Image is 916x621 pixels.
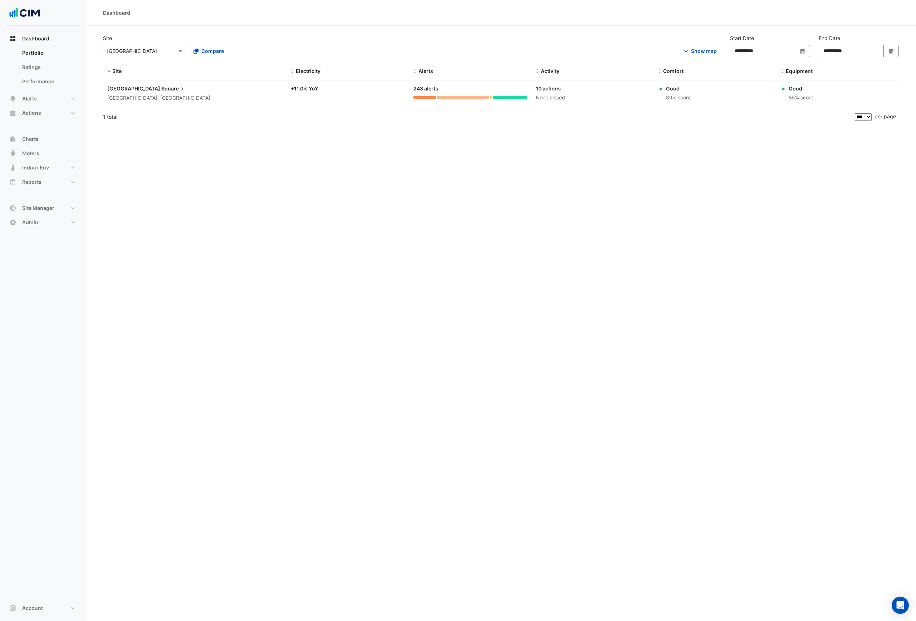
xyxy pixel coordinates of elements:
[296,68,320,74] span: Electricity
[6,146,80,161] button: Meters
[9,178,16,186] app-icon: Reports
[418,68,433,74] span: Alerts
[541,68,559,74] span: Activity
[107,85,160,92] span: [GEOGRAPHIC_DATA]
[892,597,909,614] div: Open Intercom Messenger
[161,85,186,93] span: Square
[663,68,684,74] span: Comfort
[22,109,41,117] span: Actions
[9,95,16,102] app-icon: Alerts
[9,150,16,157] app-icon: Meters
[9,164,16,171] app-icon: Indoor Env
[201,47,224,55] span: Compare
[112,68,122,74] span: Site
[6,175,80,189] button: Reports
[6,161,80,175] button: Indoor Env
[22,204,54,212] span: Site Manager
[536,85,561,92] a: 10 actions
[730,34,754,42] label: Start Date
[6,46,80,92] div: Dashboard
[819,34,840,42] label: End Date
[16,74,80,89] a: Performance
[678,45,721,57] button: Show map
[22,605,43,612] span: Account
[22,150,39,157] span: Meters
[6,92,80,106] button: Alerts
[413,85,527,93] div: 243 alerts
[9,109,16,117] app-icon: Actions
[103,9,130,16] div: Dashboard
[9,35,16,42] app-icon: Dashboard
[875,113,896,119] span: per page
[291,85,318,92] a: +11.0% YoY
[16,60,80,74] a: Ratings
[103,108,853,126] div: 1 total
[786,68,813,74] span: Equipment
[536,94,650,102] div: None closed
[22,35,49,42] span: Dashboard
[6,106,80,120] button: Actions
[6,201,80,215] button: Site Manager
[666,94,691,102] div: 89% score
[9,204,16,212] app-icon: Site Manager
[22,178,41,186] span: Reports
[9,219,16,226] app-icon: Admin
[107,94,282,102] div: [GEOGRAPHIC_DATA], [GEOGRAPHIC_DATA]
[888,48,895,54] fa-icon: Select Date
[9,135,16,143] app-icon: Charts
[789,85,813,92] div: Good
[22,164,49,171] span: Indoor Env
[6,31,80,46] button: Dashboard
[666,85,691,92] div: Good
[22,135,39,143] span: Charts
[9,6,41,20] img: Company Logo
[691,47,717,55] div: Show map
[16,46,80,60] a: Portfolio
[789,94,813,102] div: 85% score
[6,132,80,146] button: Charts
[6,601,80,615] button: Account
[189,45,229,57] button: Compare
[6,215,80,230] button: Admin
[799,48,806,54] fa-icon: Select Date
[22,95,37,102] span: Alerts
[103,34,112,42] label: Site
[22,219,38,226] span: Admin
